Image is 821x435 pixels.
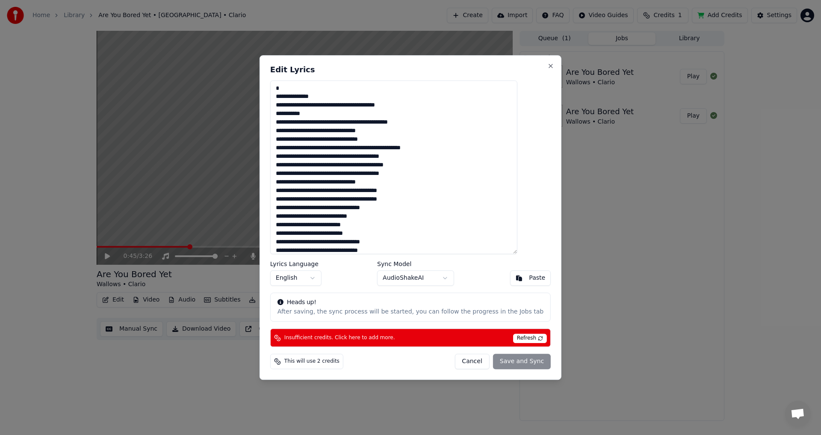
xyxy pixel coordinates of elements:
div: After saving, the sync process will be started, you can follow the progress in the Jobs tab [278,308,543,316]
button: Cancel [455,354,489,369]
h2: Edit Lyrics [270,66,551,74]
span: This will use 2 credits [284,358,340,365]
span: Refresh [513,334,547,343]
label: Sync Model [377,261,454,267]
div: Heads up! [278,298,543,307]
div: Paste [529,274,545,282]
span: Insufficient credits. Click here to add more. [284,334,395,341]
button: Paste [510,270,551,286]
label: Lyrics Language [270,261,322,267]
